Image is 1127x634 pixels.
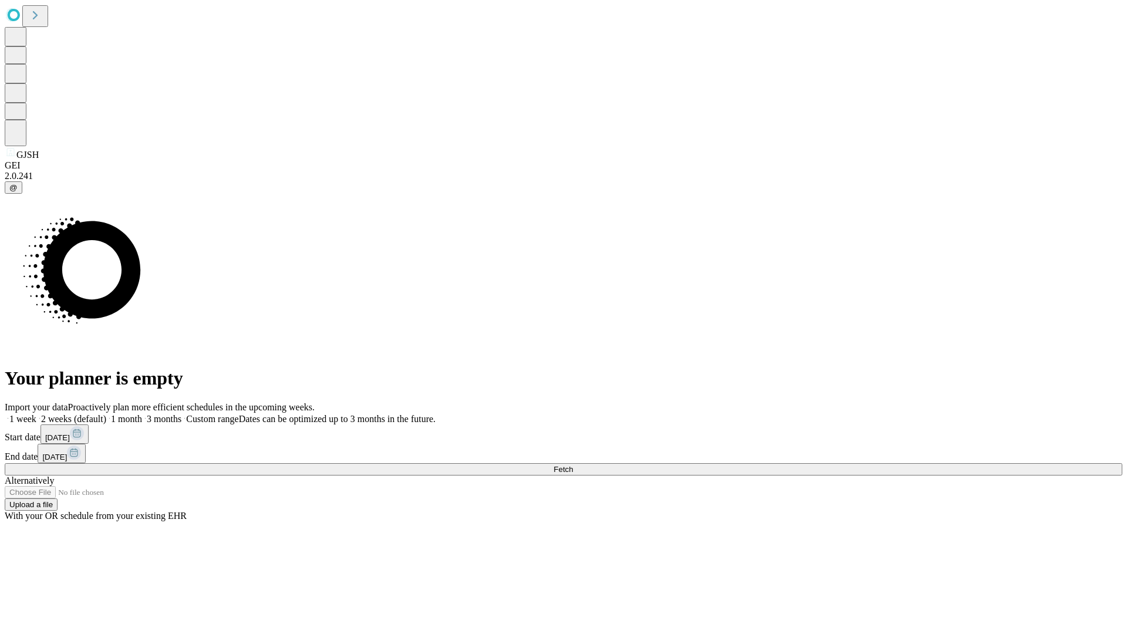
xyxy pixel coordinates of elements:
h1: Your planner is empty [5,367,1122,389]
span: [DATE] [42,453,67,461]
span: 3 months [147,414,181,424]
span: 1 week [9,414,36,424]
span: Custom range [186,414,238,424]
span: Proactively plan more efficient schedules in the upcoming weeks. [68,402,315,412]
span: GJSH [16,150,39,160]
div: GEI [5,160,1122,171]
button: Upload a file [5,498,58,511]
span: Import your data [5,402,68,412]
span: @ [9,183,18,192]
div: 2.0.241 [5,171,1122,181]
span: Dates can be optimized up to 3 months in the future. [239,414,436,424]
button: @ [5,181,22,194]
button: [DATE] [41,424,89,444]
button: Fetch [5,463,1122,475]
span: 2 weeks (default) [41,414,106,424]
div: End date [5,444,1122,463]
button: [DATE] [38,444,86,463]
div: Start date [5,424,1122,444]
span: Alternatively [5,475,54,485]
span: 1 month [111,414,142,424]
span: [DATE] [45,433,70,442]
span: Fetch [554,465,573,474]
span: With your OR schedule from your existing EHR [5,511,187,521]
